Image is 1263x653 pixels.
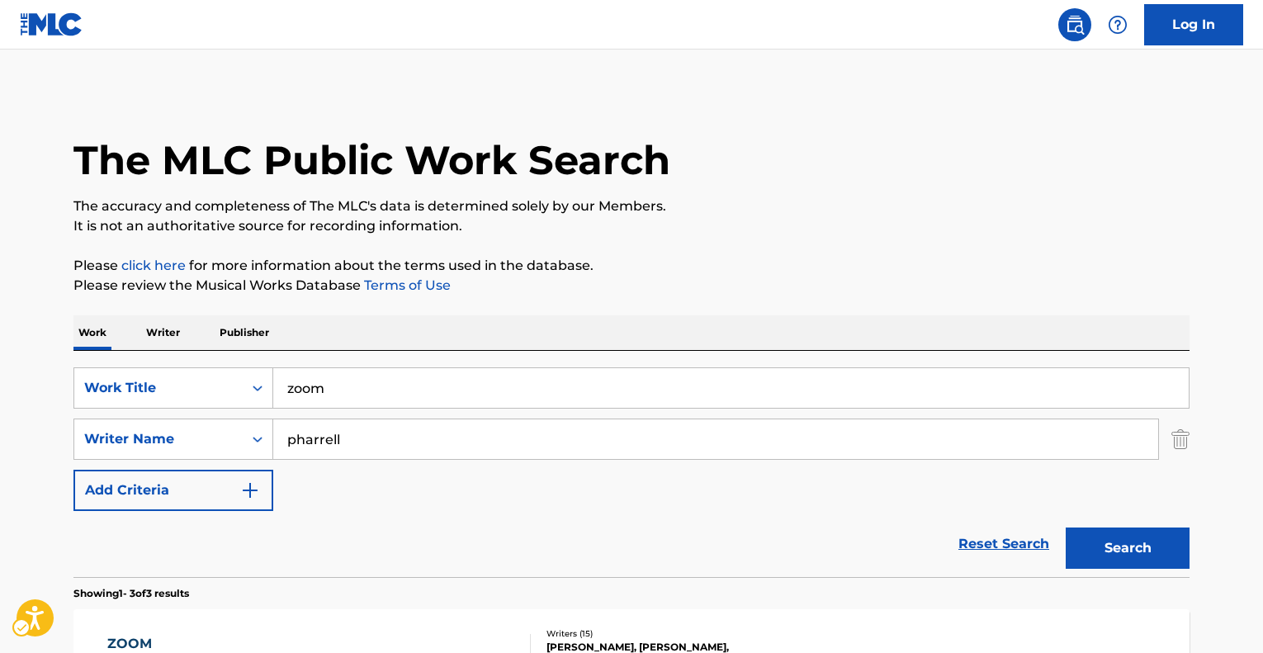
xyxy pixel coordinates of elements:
form: Search Form [73,367,1190,577]
a: Log In [1144,4,1243,45]
a: click here [121,258,186,273]
div: Writers ( 15 ) [546,627,796,640]
img: Delete Criterion [1171,419,1190,460]
img: MLC Logo [20,12,83,36]
p: Writer [141,315,185,350]
img: search [1065,15,1085,35]
a: Reset Search [950,526,1057,562]
p: Showing 1 - 3 of 3 results [73,586,189,601]
h1: The MLC Public Work Search [73,135,670,185]
a: Terms of Use [361,277,451,293]
button: Add Criteria [73,470,273,511]
button: Search [1066,528,1190,569]
p: The accuracy and completeness of The MLC's data is determined solely by our Members. [73,196,1190,216]
img: help [1108,15,1128,35]
p: Publisher [215,315,274,350]
img: 9d2ae6d4665cec9f34b9.svg [240,480,260,500]
p: Work [73,315,111,350]
p: It is not an authoritative source for recording information. [73,216,1190,236]
p: Please review the Musical Works Database [73,276,1190,296]
p: Please for more information about the terms used in the database. [73,256,1190,276]
iframe: Iframe | Resource Center [1217,415,1263,548]
div: Writer Name [84,429,233,449]
div: Work Title [84,378,233,398]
